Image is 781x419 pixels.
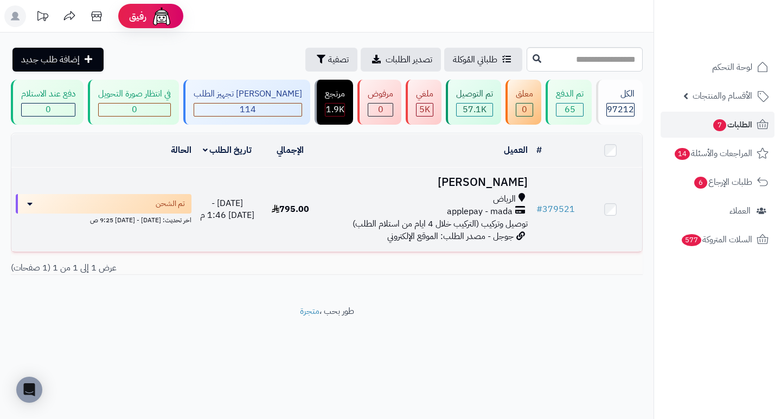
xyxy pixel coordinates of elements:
img: logo-2.png [707,25,771,48]
a: إضافة طلب جديد [12,48,104,72]
span: 6 [694,177,708,189]
a: مرتجع 1.9K [312,80,355,125]
span: إضافة طلب جديد [21,53,80,66]
div: تم التوصيل [456,88,493,100]
div: 114 [194,104,302,116]
span: العملاء [729,203,751,218]
button: تصفية [305,48,357,72]
a: الطلبات7 [661,112,774,138]
div: 5008 [417,104,433,116]
h3: [PERSON_NAME] [326,176,527,189]
span: جوجل - مصدر الطلب: الموقع الإلكتروني [387,230,514,243]
a: طلباتي المُوكلة [444,48,522,72]
div: 0 [22,104,75,116]
span: السلات المتروكة [681,232,752,247]
span: توصيل وتركيب (التركيب خلال 4 ايام من استلام الطلب) [353,217,528,230]
div: في انتظار صورة التحويل [98,88,171,100]
span: لوحة التحكم [712,60,752,75]
span: تم الشحن [156,198,185,209]
div: مرفوض [368,88,393,100]
div: عرض 1 إلى 1 من 1 (1 صفحات) [3,262,327,274]
span: رفيق [129,10,146,23]
a: دفع عند الاستلام 0 [9,80,86,125]
a: السلات المتروكة577 [661,227,774,253]
span: 577 [682,234,702,247]
span: 0 [46,103,51,116]
span: تصفية [328,53,349,66]
a: تصدير الطلبات [361,48,441,72]
span: applepay - mada [447,205,513,218]
a: الحالة [171,144,191,157]
div: [PERSON_NAME] تجهيز الطلب [194,88,302,100]
a: ملغي 5K [404,80,444,125]
span: 1.9K [326,103,344,116]
div: دفع عند الاستلام [21,88,75,100]
a: الإجمالي [277,144,304,157]
a: العملاء [661,198,774,224]
span: 114 [240,103,256,116]
div: 0 [516,104,533,116]
a: طلبات الإرجاع6 [661,169,774,195]
a: الكل97212 [594,80,645,125]
span: 57.1K [463,103,486,116]
a: في انتظار صورة التحويل 0 [86,80,181,125]
div: الكل [606,88,635,100]
div: تم الدفع [556,88,584,100]
div: معلق [516,88,533,100]
a: لوحة التحكم [661,54,774,80]
span: الطلبات [712,117,752,132]
span: الأقسام والمنتجات [693,88,752,104]
div: 65 [556,104,583,116]
a: متجرة [300,305,319,318]
span: تصدير الطلبات [386,53,432,66]
span: # [536,203,542,216]
span: 5K [419,103,430,116]
span: طلبات الإرجاع [693,175,752,190]
a: #379521 [536,203,575,216]
span: 7 [713,119,727,132]
span: 0 [378,103,383,116]
div: اخر تحديث: [DATE] - [DATE] 9:25 ص [16,214,191,225]
div: 0 [368,104,393,116]
img: ai-face.png [151,5,172,27]
a: تحديثات المنصة [29,5,56,30]
span: 0 [522,103,527,116]
span: المراجعات والأسئلة [674,146,752,161]
div: 57144 [457,104,492,116]
a: تم الدفع 65 [543,80,594,125]
a: [PERSON_NAME] تجهيز الطلب 114 [181,80,312,125]
a: معلق 0 [503,80,543,125]
span: الرياض [493,193,516,205]
div: ملغي [416,88,433,100]
a: # [536,144,542,157]
span: طلباتي المُوكلة [453,53,497,66]
div: 0 [99,104,170,116]
a: العميل [504,144,528,157]
a: تم التوصيل 57.1K [444,80,503,125]
span: 795.00 [272,203,309,216]
div: Open Intercom Messenger [16,377,42,403]
div: مرتجع [325,88,345,100]
span: [DATE] - [DATE] 1:46 م [200,197,254,222]
a: مرفوض 0 [355,80,404,125]
span: 0 [132,103,137,116]
span: 97212 [607,103,634,116]
span: 14 [675,148,690,160]
a: تاريخ الطلب [203,144,252,157]
div: 1854 [325,104,344,116]
a: المراجعات والأسئلة14 [661,140,774,166]
span: 65 [565,103,575,116]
